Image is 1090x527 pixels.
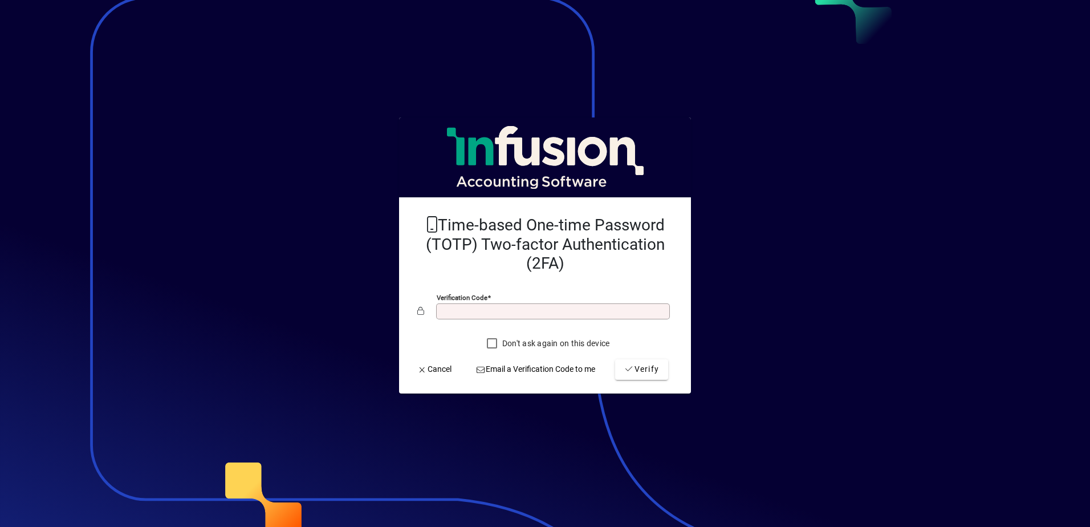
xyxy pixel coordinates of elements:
span: Verify [624,363,659,375]
label: Don't ask again on this device [500,338,610,349]
h2: Time-based One-time Password (TOTP) Two-factor Authentication (2FA) [417,216,673,273]
button: Email a Verification Code to me [471,359,600,380]
span: Email a Verification Code to me [476,363,596,375]
span: Cancel [417,363,452,375]
button: Cancel [413,359,456,380]
button: Verify [615,359,668,380]
mat-label: Verification code [437,294,487,302]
